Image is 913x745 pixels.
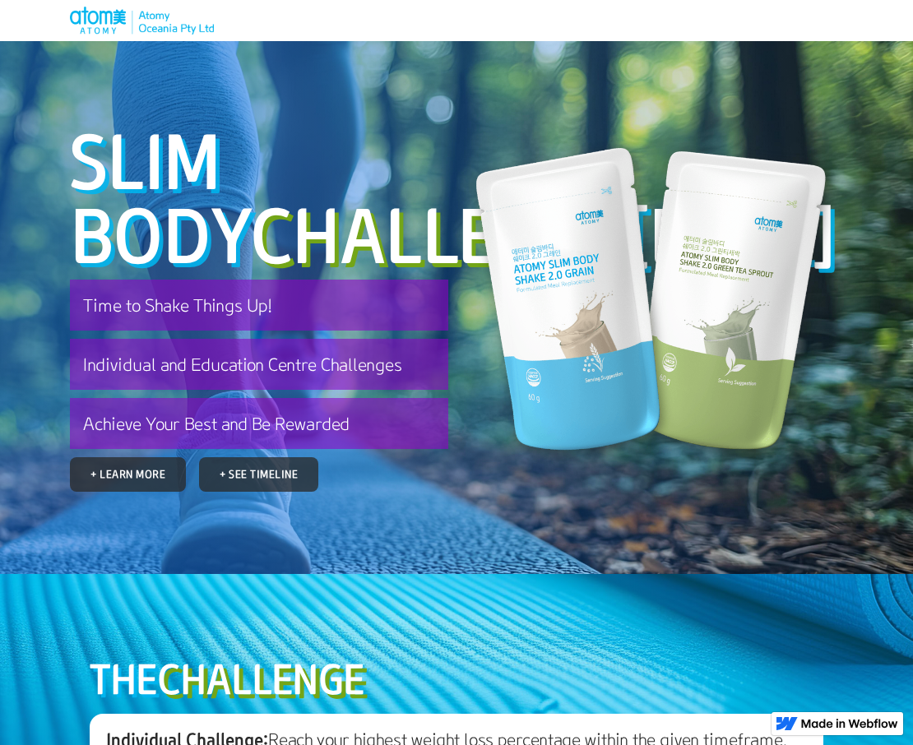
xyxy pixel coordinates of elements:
[250,188,626,280] span: Challenge
[199,457,318,492] a: + See Timeline
[70,339,448,390] h3: Individual and Education Centre Challenges
[70,280,448,331] h3: Time to Shake Things Up!
[70,398,448,449] h3: Achieve Your Best and Be Rewarded
[90,651,823,706] h2: THE
[157,653,364,703] span: CHALLENGE
[70,123,448,271] h1: Slim body [DATE]
[801,719,898,729] img: Made in Webflow
[70,457,186,492] a: + Learn More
